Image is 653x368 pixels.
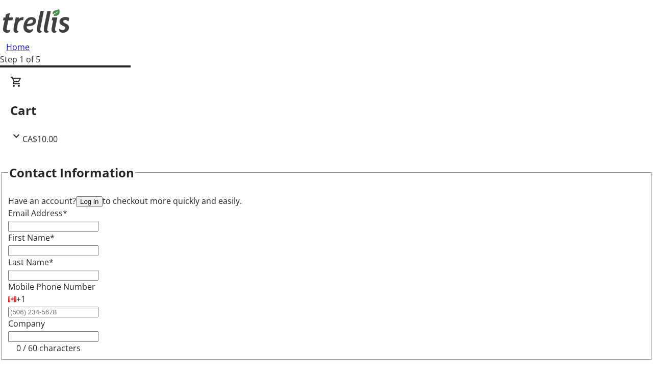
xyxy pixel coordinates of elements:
label: Last Name* [8,257,54,268]
div: CartCA$10.00 [10,76,643,145]
span: CA$10.00 [22,133,58,145]
div: Have an account? to checkout more quickly and easily. [8,195,645,207]
tr-character-limit: 0 / 60 characters [16,342,81,354]
label: Email Address* [8,208,67,219]
h2: Contact Information [9,164,134,182]
label: Company [8,318,45,329]
label: Mobile Phone Number [8,281,95,292]
input: (506) 234-5678 [8,307,98,317]
button: Log in [76,196,103,207]
label: First Name* [8,232,55,243]
h2: Cart [10,101,643,120]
